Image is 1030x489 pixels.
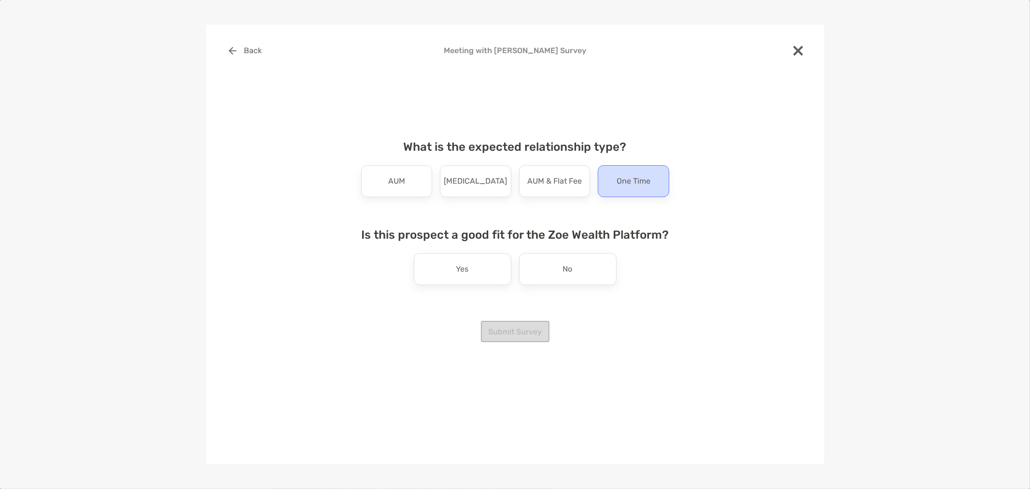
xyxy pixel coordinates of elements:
[388,173,405,189] p: AUM
[793,46,803,56] img: close modal
[456,261,469,277] p: Yes
[222,40,269,61] button: Back
[353,228,677,242] h4: Is this prospect a good fit for the Zoe Wealth Platform?
[222,46,809,55] h4: Meeting with [PERSON_NAME] Survey
[563,261,573,277] p: No
[527,173,582,189] p: AUM & Flat Fee
[444,173,507,189] p: [MEDICAL_DATA]
[617,173,650,189] p: One Time
[229,47,237,55] img: button icon
[353,140,677,154] h4: What is the expected relationship type?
